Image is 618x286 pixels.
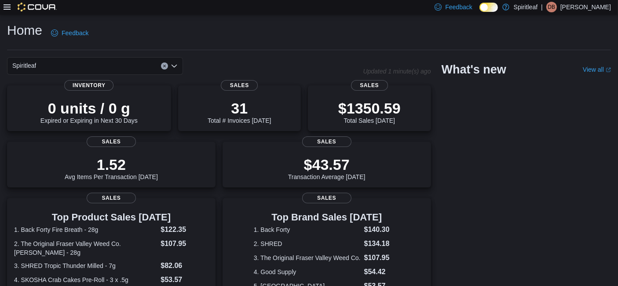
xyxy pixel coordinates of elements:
[606,67,611,73] svg: External link
[302,193,351,203] span: Sales
[288,156,366,173] p: $43.57
[479,3,498,12] input: Dark Mode
[65,156,158,173] p: 1.52
[64,80,113,91] span: Inventory
[338,99,401,117] p: $1350.59
[445,3,472,11] span: Feedback
[254,239,361,248] dt: 2. SHRED
[48,24,92,42] a: Feedback
[14,212,208,223] h3: Top Product Sales [DATE]
[40,99,138,124] div: Expired or Expiring in Next 30 Days
[288,156,366,180] div: Transaction Average [DATE]
[65,156,158,180] div: Avg Items Per Transaction [DATE]
[442,62,506,77] h2: What's new
[364,267,400,277] dd: $54.42
[40,99,138,117] p: 0 units / 0 g
[364,224,400,235] dd: $140.30
[541,2,543,12] p: |
[560,2,611,12] p: [PERSON_NAME]
[364,253,400,263] dd: $107.95
[254,268,361,276] dt: 4. Good Supply
[87,136,136,147] span: Sales
[14,239,157,257] dt: 2. The Original Fraser Valley Weed Co. [PERSON_NAME] - 28g
[12,60,36,71] span: Spiritleaf
[161,224,208,235] dd: $122.35
[62,29,88,37] span: Feedback
[208,99,271,124] div: Total # Invoices [DATE]
[14,225,157,234] dt: 1. Back Forty Fire Breath - 28g
[338,99,401,124] div: Total Sales [DATE]
[161,238,208,249] dd: $107.95
[546,2,557,12] div: Dalton B
[171,62,178,70] button: Open list of options
[363,68,431,75] p: Updated 1 minute(s) ago
[583,66,611,73] a: View allExternal link
[364,238,400,249] dd: $134.18
[208,99,271,117] p: 31
[161,62,168,70] button: Clear input
[14,275,157,284] dt: 4. SKOSHA Crab Cakes Pre-Roll - 3 x .5g
[18,3,57,11] img: Cova
[254,225,361,234] dt: 1. Back Forty
[221,80,258,91] span: Sales
[548,2,556,12] span: DB
[302,136,351,147] span: Sales
[14,261,157,270] dt: 3. SHRED Tropic Thunder Milled - 7g
[254,212,400,223] h3: Top Brand Sales [DATE]
[514,2,538,12] p: Spiritleaf
[87,193,136,203] span: Sales
[161,275,208,285] dd: $53.57
[351,80,388,91] span: Sales
[7,22,42,39] h1: Home
[254,253,361,262] dt: 3. The Original Fraser Valley Weed Co.
[161,260,208,271] dd: $82.06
